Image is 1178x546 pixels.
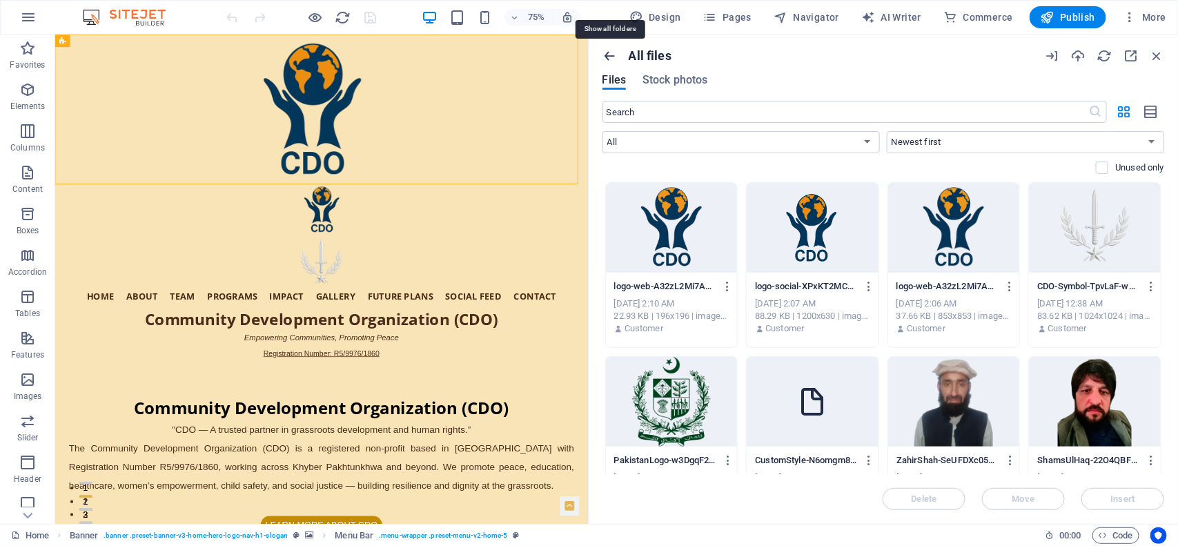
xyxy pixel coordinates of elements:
p: Elements [10,101,46,112]
p: ZahirShah-SeUFDXc05yBZzEeBEBLtvg.webp [896,454,999,467]
span: Pages [703,10,752,24]
p: logo-web-A32zL2Mi7AAjuzJAI5Uoxw-XPkt2tXw5j4crBJ4gQbB1Q.png [614,280,716,293]
div: Hero Banner [19,199,692,468]
p: Customer [907,322,945,335]
div: 37.66 KB | 853x853 | image/webp [896,310,1012,322]
p: Accordion [8,266,47,277]
img: Editor Logo [79,9,183,26]
p: Features [11,349,44,360]
span: AI Writer [861,10,921,24]
button: More [1117,6,1172,28]
span: Design [629,10,681,24]
p: Favorites [10,59,45,70]
i: Upload [1070,48,1086,64]
div: [DATE] 2:07 AM [755,298,870,310]
div: [DATE] 5:11 AM [896,471,1012,484]
h6: 75% [525,9,547,26]
button: reload [335,9,351,26]
p: PakistanLogo-w3DgqF2jbiN07iteZ7db6g.png [614,454,716,467]
span: More [1123,10,1166,24]
div: [DATE] 5:07 AM [1037,471,1152,484]
button: Commerce [938,6,1019,28]
button: Pages [698,6,757,28]
p: Header [14,474,41,485]
span: : [1069,530,1071,540]
div: [DATE] 2:10 AM [614,298,729,310]
i: Reload page [335,10,351,26]
span: . menu-wrapper .preset-menu-v2-home-5 [379,527,507,544]
i: This element is a customizable preset [293,532,300,539]
button: Publish [1030,6,1106,28]
button: Click here to leave preview mode and continue editing [307,9,324,26]
button: AI Writer [856,6,927,28]
button: 75% [504,9,553,26]
div: [DATE] 2:06 AM [896,298,1012,310]
p: logo-social-XPxKT2MC109OouJ-ojt02w.png [755,280,857,293]
span: . banner .preset-banner-v3-home-hero-logo-nav-h1-slogan [104,527,288,544]
i: On resize automatically adjust zoom level to fit chosen device. [561,11,573,23]
div: 22.93 KB | 196x196 | image/png [614,310,729,322]
div: [DATE] 8:50 PM [614,471,729,484]
p: Displays only files that are not in use on the website. Files added during this session can still... [1115,162,1164,174]
p: Content [12,184,43,195]
p: CDO-Symbol-TpvLaF-whBS9eej7vPT9JA.webp [1037,280,1139,293]
div: [DATE] 12:38 AM [1037,298,1152,310]
i: This element contains a background [305,532,313,539]
p: Customer [765,322,804,335]
button: Code [1092,527,1139,544]
p: Tables [15,308,40,319]
span: Click to select. Double-click to edit [335,527,373,544]
span: Click to select. Double-click to edit [70,527,99,544]
span: Code [1099,527,1133,544]
span: Publish [1041,10,1095,24]
button: Design [624,6,687,28]
button: Navigator [768,6,845,28]
input: Search [602,101,1089,123]
p: All files [629,48,671,64]
span: Navigator [774,10,839,24]
div: [DATE] 4:10 PM [755,471,870,484]
p: Images [14,391,42,402]
span: Stock photos [642,72,707,88]
button: Usercentrics [1150,527,1167,544]
h6: Session time [1045,527,1081,544]
span: Files [602,72,627,88]
p: logo-web-A32zL2Mi7AAjuzJAI5Uoxw.webp [896,280,999,293]
p: Columns [10,142,45,153]
p: Customer [625,322,663,335]
i: This element is a customizable preset [513,532,520,539]
div: Design (Ctrl+Alt+Y) [624,6,687,28]
a: Click to cancel selection. Double-click to open Pages [11,527,49,544]
p: Slider [17,432,39,443]
div: 88.29 KB | 1200x630 | image/png [755,310,870,322]
p: Customer [1048,322,1087,335]
p: CustomStyle-N6omgm8dajeijAyu_HQlUw.css [755,454,857,467]
i: URL import [1044,48,1059,64]
i: Close [1149,48,1164,64]
p: Boxes [17,225,39,236]
nav: breadcrumb [70,527,520,544]
span: Commerce [943,10,1013,24]
i: Reload [1097,48,1112,64]
span: 00 00 [1059,527,1081,544]
p: ShamsUlHaq-22O4QBF96jwpi7AQcN0hmw.webp [1037,454,1139,467]
div: 83.62 KB | 1024x1024 | image/webp [1037,310,1152,322]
